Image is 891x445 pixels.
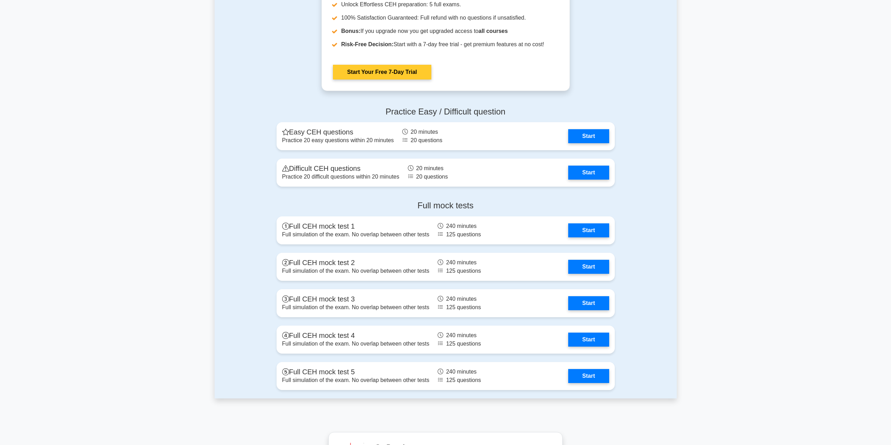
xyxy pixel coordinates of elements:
[568,166,609,180] a: Start
[568,260,609,274] a: Start
[568,369,609,383] a: Start
[568,129,609,143] a: Start
[568,223,609,237] a: Start
[277,201,615,211] h4: Full mock tests
[333,65,431,79] a: Start Your Free 7-Day Trial
[277,107,615,117] h4: Practice Easy / Difficult question
[568,333,609,347] a: Start
[568,296,609,310] a: Start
